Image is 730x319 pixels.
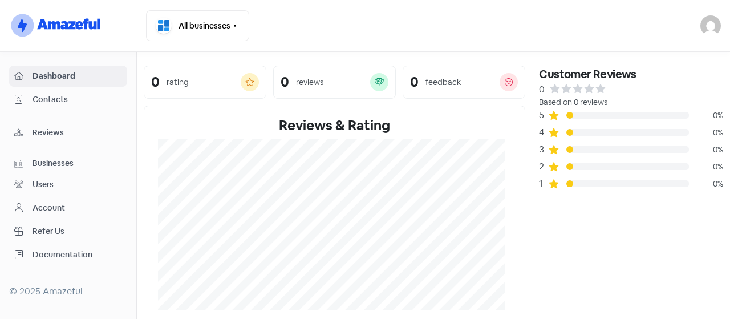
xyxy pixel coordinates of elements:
[403,66,525,99] a: 0feedback
[273,66,396,99] a: 0reviews
[144,66,266,99] a: 0rating
[33,249,122,261] span: Documentation
[281,75,289,89] div: 0
[539,177,548,191] div: 1
[539,108,548,122] div: 5
[539,96,723,108] div: Based on 0 reviews
[151,75,160,89] div: 0
[539,143,548,156] div: 3
[33,94,122,106] span: Contacts
[689,127,723,139] div: 0%
[9,174,127,195] a: Users
[33,158,74,169] div: Businesses
[9,153,127,174] a: Businesses
[425,76,461,88] div: feedback
[9,66,127,87] a: Dashboard
[9,122,127,143] a: Reviews
[33,225,122,237] span: Refer Us
[158,115,511,136] div: Reviews & Rating
[689,144,723,156] div: 0%
[33,70,122,82] span: Dashboard
[689,161,723,173] div: 0%
[33,127,122,139] span: Reviews
[296,76,323,88] div: reviews
[539,160,548,173] div: 2
[539,66,723,83] div: Customer Reviews
[689,110,723,122] div: 0%
[33,179,54,191] div: Users
[9,285,127,298] div: © 2025 Amazeful
[410,75,419,89] div: 0
[700,15,721,36] img: User
[9,197,127,219] a: Account
[9,221,127,242] a: Refer Us
[9,244,127,265] a: Documentation
[167,76,189,88] div: rating
[146,10,249,41] button: All businesses
[539,83,545,96] div: 0
[689,178,723,190] div: 0%
[539,126,548,139] div: 4
[33,202,65,214] div: Account
[9,89,127,110] a: Contacts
